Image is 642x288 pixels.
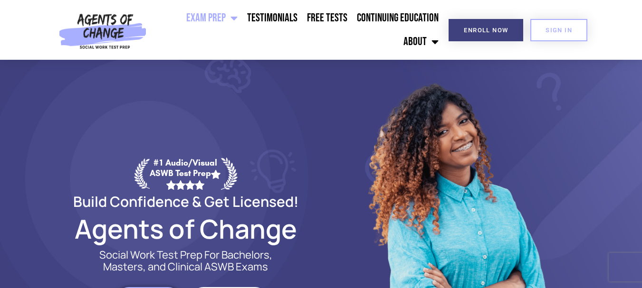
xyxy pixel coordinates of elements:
h2: Agents of Change [50,218,321,240]
a: SIGN IN [530,19,587,41]
a: Continuing Education [352,6,443,30]
a: Testimonials [242,6,302,30]
h2: Build Confidence & Get Licensed! [50,195,321,208]
a: Exam Prep [182,6,242,30]
div: #1 Audio/Visual ASWB Test Prep [150,158,221,189]
a: Enroll Now [449,19,523,41]
a: About [399,30,443,54]
nav: Menu [151,6,444,54]
a: Free Tests [302,6,352,30]
p: Social Work Test Prep For Bachelors, Masters, and Clinical ASWB Exams [88,249,283,273]
span: Enroll Now [464,27,508,33]
span: SIGN IN [546,27,572,33]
